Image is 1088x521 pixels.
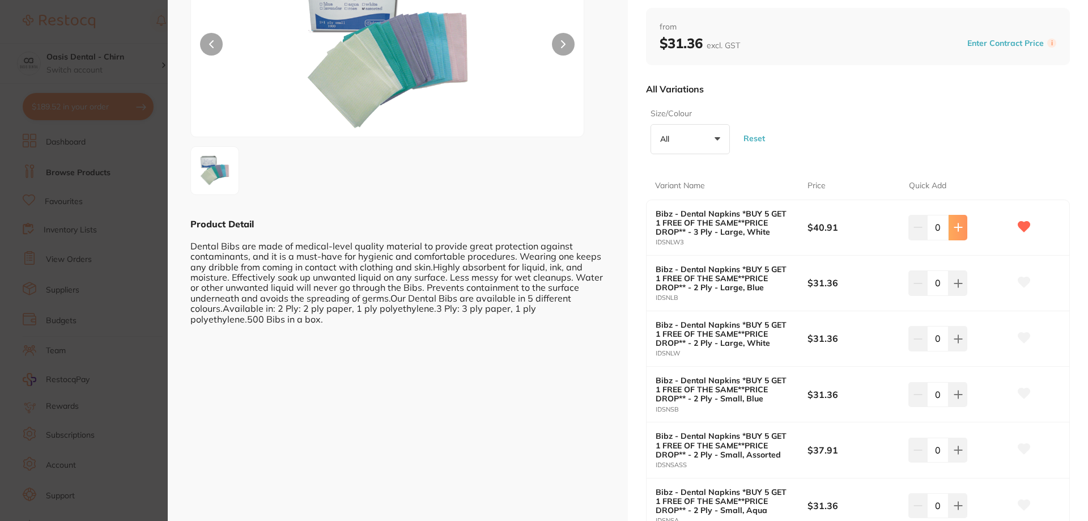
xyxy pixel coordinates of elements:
b: Bibz - Dental Napkins *BUY 5 GET 1 FREE OF THE SAME**PRICE DROP** - 2 Ply - Large, Blue [656,265,792,292]
small: IDSNSB [656,406,807,413]
button: All [651,124,730,155]
p: Price [807,180,826,192]
img: dGg9MTkyMA [194,150,235,191]
div: Dental Bibs are made of medical-level quality material to provide great protection against contam... [190,230,605,324]
label: i [1047,39,1056,48]
b: Bibz - Dental Napkins *BUY 5 GET 1 FREE OF THE SAME**PRICE DROP** - 2 Ply - Small, Assorted [656,431,792,459]
small: IDSNSASS [656,461,807,469]
b: $31.36 [807,388,899,401]
b: $31.36 [660,35,740,52]
label: Size/Colour [651,108,726,120]
button: Reset [740,117,768,159]
b: Bibz - Dental Napkins *BUY 5 GET 1 FREE OF THE SAME**PRICE DROP** - 3 Ply - Large, White [656,209,792,236]
b: Bibz - Dental Napkins *BUY 5 GET 1 FREE OF THE SAME**PRICE DROP** - 2 Ply - Small, Blue [656,376,792,403]
b: Bibz - Dental Napkins *BUY 5 GET 1 FREE OF THE SAME**PRICE DROP** - 2 Ply - Large, White [656,320,792,348]
b: $31.36 [807,332,899,345]
p: Variant Name [655,180,705,192]
small: IDSNLW3 [656,239,807,246]
p: All Variations [646,83,704,95]
b: $40.91 [807,221,899,234]
b: $31.36 [807,277,899,289]
b: $37.91 [807,444,899,456]
b: $31.36 [807,499,899,512]
span: from [660,22,1056,33]
p: All [660,134,674,144]
span: excl. GST [707,40,740,50]
small: IDSNLW [656,350,807,357]
p: Quick Add [909,180,946,192]
b: Bibz - Dental Napkins *BUY 5 GET 1 FREE OF THE SAME**PRICE DROP** - 2 Ply - Small, Aqua [656,488,792,515]
small: IDSNLB [656,294,807,302]
button: Enter Contract Price [964,38,1047,49]
b: Product Detail [190,218,254,230]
